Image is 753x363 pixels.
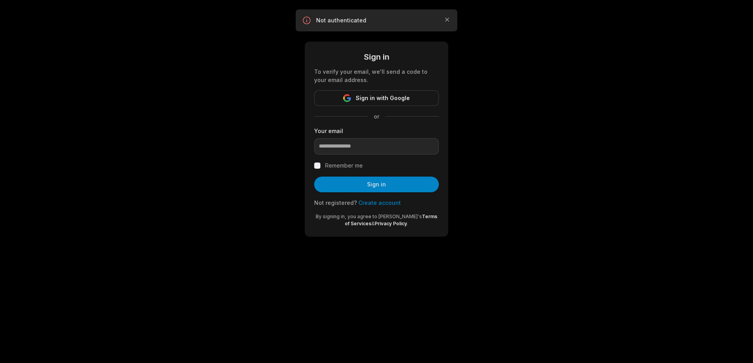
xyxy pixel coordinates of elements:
[314,51,439,63] div: Sign in
[356,93,410,103] span: Sign in with Google
[407,221,408,226] span: .
[314,177,439,192] button: Sign in
[316,16,437,24] p: Not authenticated
[316,213,422,219] span: By signing in, you agree to [PERSON_NAME]'s
[367,112,386,120] span: or
[371,221,375,226] span: &
[314,90,439,106] button: Sign in with Google
[358,199,401,206] a: Create account
[314,199,357,206] span: Not registered?
[314,127,439,135] label: Your email
[314,67,439,84] div: To verify your email, we'll send a code to your email address.
[345,213,437,226] a: Terms of Services
[375,221,407,226] a: Privacy Policy
[325,161,363,170] label: Remember me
